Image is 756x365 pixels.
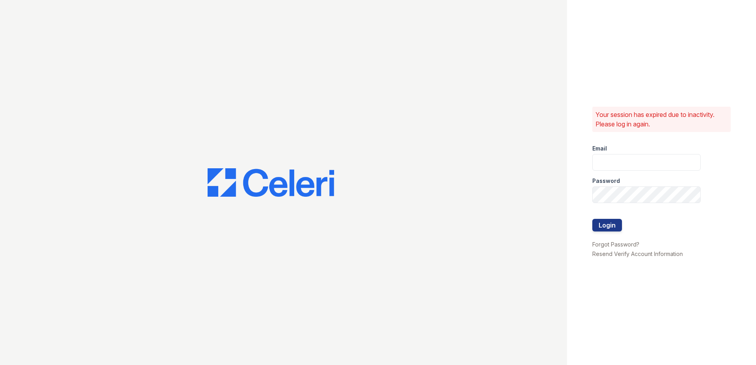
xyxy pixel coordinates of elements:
[592,177,620,185] label: Password
[592,250,683,257] a: Resend Verify Account Information
[208,168,334,197] img: CE_Logo_Blue-a8612792a0a2168367f1c8372b55b34899dd931a85d93a1a3d3e32e68fde9ad4.png
[595,110,728,129] p: Your session has expired due to inactivity. Please log in again.
[592,145,607,152] label: Email
[592,241,639,248] a: Forgot Password?
[592,219,622,231] button: Login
